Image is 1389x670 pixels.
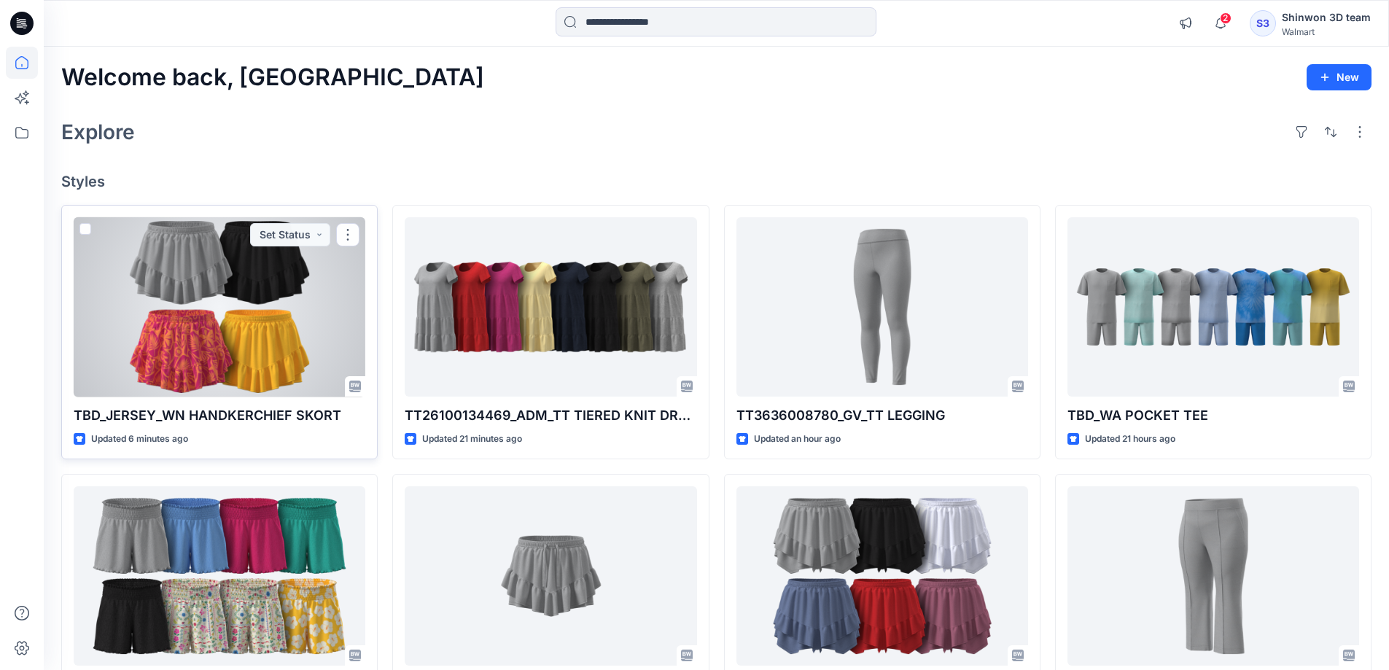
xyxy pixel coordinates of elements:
[61,173,1372,190] h4: Styles
[74,405,365,426] p: TBD_JERSEY_WN HANDKERCHIEF SKORT
[74,217,365,397] a: TBD_JERSEY_WN HANDKERCHIEF SKORT
[736,405,1028,426] p: TT3636008780_GV_TT LEGGING
[422,432,522,447] p: Updated 21 minutes ago
[74,486,365,666] a: TBD_WN FASHION SHORT
[61,120,135,144] h2: Explore
[1085,432,1175,447] p: Updated 21 hours ago
[405,486,696,666] a: TBD_WN Handkerchief Skort
[754,432,841,447] p: Updated an hour ago
[405,217,696,397] a: TT26100134469_ADM_TT TIERED KNIT DRESS
[1220,12,1232,24] span: 2
[1282,9,1371,26] div: Shinwon 3D team
[1282,26,1371,37] div: Walmart
[736,217,1028,397] a: TT3636008780_GV_TT LEGGING
[1250,10,1276,36] div: S3
[91,432,188,447] p: Updated 6 minutes ago
[405,405,696,426] p: TT26100134469_ADM_TT TIERED KNIT DRESS
[1067,405,1359,426] p: TBD_WA POCKET TEE
[1067,486,1359,666] a: TS1736016052_GV_TS KICK AND FLARE PANT
[1067,217,1359,397] a: TBD_WA POCKET TEE
[1307,64,1372,90] button: New
[736,486,1028,666] a: TBD_TERRY_WA HANDKERCHIEF SKORT
[61,64,484,91] h2: Welcome back, [GEOGRAPHIC_DATA]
